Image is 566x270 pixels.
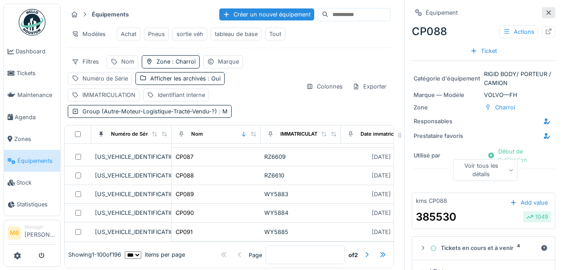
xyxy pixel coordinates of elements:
li: MB [8,226,21,240]
span: : Oui [206,75,221,82]
div: IMMATRICULATION [280,130,327,138]
strong: of 2 [349,250,358,259]
div: IMMATRICULATION [82,91,135,99]
div: Voir tous les détails [453,159,518,181]
div: Numéro de Série [82,74,128,83]
a: Tickets [4,62,60,84]
div: WY5884 [264,209,337,217]
div: Group (Autre-Moteur-Logistique-Tracté-Vendu-?) [82,107,228,116]
div: RZ6610 [264,171,337,180]
span: Dashboard [16,47,57,56]
a: Statistiques [4,193,60,215]
div: Colonnes [302,80,347,93]
div: CP087 [176,153,193,161]
span: Agenda [15,113,57,121]
div: Exporter [349,80,390,93]
div: [DATE] [372,209,391,217]
div: [DATE] [372,171,391,180]
a: Agenda [4,106,60,128]
div: Identifiant interne [158,91,205,99]
div: Tickets en cours et à venir [430,244,537,252]
div: Équipement [426,8,458,17]
div: Page [249,250,262,259]
div: Pneus [148,30,165,38]
div: Marque [218,57,239,66]
div: CP089 [176,190,194,198]
div: [DATE] [372,153,391,161]
span: : Charroi [170,58,196,65]
div: [US_VEHICLE_IDENTIFICATION_NUMBER] [95,171,168,180]
div: items per page [125,250,185,259]
div: sortie véh [176,30,203,38]
div: [US_VEHICLE_IDENTIFICATION_NUMBER] [95,190,168,198]
div: [US_VEHICLE_IDENTIFICATION_NUMBER] [95,209,168,217]
div: Ticket [467,45,500,57]
div: Filtres [68,55,103,68]
div: Nom [121,57,134,66]
div: Marque — Modèle [414,91,480,99]
div: CP090 [176,209,194,217]
div: Achat [121,30,136,38]
div: VOLVO — FH [414,91,554,99]
div: [DATE] [372,228,391,236]
div: Numéro de Série [111,130,152,138]
div: CP088 [412,24,555,40]
div: RZ6609 [264,153,337,161]
span: : M [217,108,228,115]
div: CP088 [176,171,194,180]
div: Tout [269,30,281,38]
li: [PERSON_NAME] [25,224,57,243]
span: Tickets [16,69,57,77]
div: CP091 [176,228,193,236]
div: Créer un nouvel équipement [219,8,314,20]
div: Afficher les archivés [150,74,221,83]
div: 1049 [526,213,548,221]
div: kms CP088 [416,197,447,205]
div: 385530 [416,209,456,225]
div: Utilisé par [414,151,480,160]
div: Zone [156,57,196,66]
span: Zones [14,135,57,143]
div: Actions [499,25,538,38]
div: WY5883 [264,190,337,198]
div: Prestataire favoris [414,132,480,140]
a: MB Manager[PERSON_NAME] [8,224,57,245]
span: Maintenance [17,91,57,99]
div: Add value [506,197,551,209]
a: Dashboard [4,40,60,62]
div: RIGID BODY/ PORTEUR / CAMION [414,70,554,87]
div: Date immatriculation (1ere) [361,130,426,138]
div: Manager [25,224,57,230]
a: Zones [4,128,60,150]
div: [US_VEHICLE_IDENTIFICATION_NUMBER] [95,228,168,236]
span: Stock [16,178,57,187]
div: Nom [191,130,203,138]
div: Modèles [68,28,110,40]
div: [DATE] [372,190,391,198]
span: Équipements [17,157,57,165]
div: Showing 1 - 100 of 196 [68,250,121,259]
span: Statistiques [16,200,57,209]
div: tableau de base [215,30,258,38]
a: Équipements [4,150,60,172]
div: Zone [414,103,480,112]
div: Responsables [414,117,480,125]
div: [US_VEHICLE_IDENTIFICATION_NUMBER] [95,153,168,161]
strong: Équipements [88,10,132,19]
div: Début de l'utilisation [484,145,554,166]
div: Charroi [495,103,515,112]
a: Maintenance [4,84,60,106]
div: Catégorie d'équipement [414,74,480,83]
div: WY5885 [264,228,337,236]
a: Stock [4,172,60,193]
summary: Tickets en cours et à venir4 [416,240,551,257]
img: Badge_color-CXgf-gQk.svg [19,9,45,36]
